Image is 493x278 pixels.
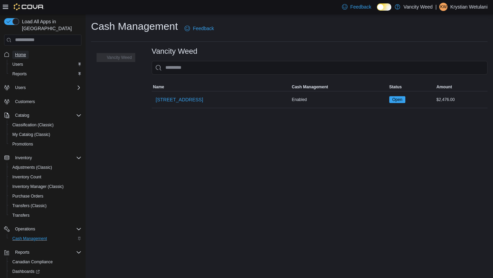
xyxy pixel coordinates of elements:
button: Users [1,83,84,92]
span: Cash Management [10,235,81,243]
button: Canadian Compliance [7,257,84,267]
span: Reports [15,250,29,255]
button: Customers [1,97,84,106]
button: Status [388,83,435,91]
a: Feedback [182,22,216,35]
span: Classification (Classic) [10,121,81,129]
button: Amount [435,83,488,91]
button: Classification (Classic) [7,120,84,130]
button: My Catalog (Classic) [7,130,84,139]
span: Canadian Compliance [12,259,53,265]
span: Reports [12,248,81,256]
a: Inventory Count [10,173,44,181]
a: Canadian Compliance [10,258,55,266]
span: Inventory [12,154,81,162]
a: Reports [10,70,29,78]
button: Transfers [7,211,84,220]
a: Transfers [10,211,32,219]
span: Transfers (Classic) [10,202,81,210]
div: Krystian Wetulani [439,3,447,11]
span: Cash Management [292,84,328,90]
button: Cash Management [7,234,84,243]
button: Adjustments (Classic) [7,163,84,172]
button: Purchase Orders [7,191,84,201]
button: Name [152,83,290,91]
span: Inventory Manager (Classic) [12,184,64,189]
span: Customers [12,97,81,106]
span: [STREET_ADDRESS] [156,96,203,103]
a: Promotions [10,140,36,148]
h1: Cash Management [91,20,178,33]
a: Transfers (Classic) [10,202,49,210]
span: Home [15,52,26,58]
span: Purchase Orders [10,192,81,200]
span: Customers [15,99,35,104]
button: Transfers (Classic) [7,201,84,211]
span: Transfers [10,211,81,219]
img: Cova [14,3,44,10]
a: Inventory Manager (Classic) [10,182,66,191]
a: Purchase Orders [10,192,46,200]
span: Classification (Classic) [12,122,54,128]
span: Users [12,62,23,67]
span: Catalog [15,113,29,118]
button: Promotions [7,139,84,149]
span: Promotions [12,141,33,147]
a: Users [10,60,26,68]
button: Reports [1,248,84,257]
button: Inventory [1,153,84,163]
span: Transfers (Classic) [12,203,47,209]
span: Name [153,84,164,90]
span: Users [10,60,81,68]
button: Inventory [12,154,35,162]
a: Classification (Classic) [10,121,56,129]
button: Reports [7,69,84,79]
span: Reports [10,70,81,78]
span: Dashboards [12,269,40,274]
span: Adjustments (Classic) [12,165,52,170]
button: Catalog [1,111,84,120]
a: Home [12,51,29,59]
span: Home [12,50,81,59]
button: Cash Management [290,83,388,91]
button: Reports [12,248,32,256]
div: $2,476.00 [435,96,488,104]
span: Feedback [193,25,214,32]
span: Inventory Count [10,173,81,181]
div: Enabled [290,96,388,104]
button: Operations [1,224,84,234]
button: Users [12,84,28,92]
a: Adjustments (Classic) [10,163,55,172]
span: Promotions [10,140,81,148]
span: My Catalog (Classic) [12,132,50,137]
button: Operations [12,225,38,233]
button: Home [1,50,84,60]
span: Users [12,84,81,92]
p: Krystian Wetulani [450,3,488,11]
span: Operations [15,226,35,232]
h3: Vancity Weed [152,47,198,55]
span: Inventory Count [12,174,41,180]
a: Cash Management [10,235,50,243]
span: Reports [12,71,27,77]
span: Transfers [12,213,29,218]
button: Inventory Manager (Classic) [7,182,84,191]
span: Adjustments (Classic) [10,163,81,172]
span: Status [389,84,402,90]
span: Load All Apps in [GEOGRAPHIC_DATA] [19,18,81,32]
a: Dashboards [10,267,42,276]
span: Purchase Orders [12,193,43,199]
span: My Catalog (Classic) [10,130,81,139]
span: Inventory [15,155,32,161]
p: Vancity Weed [404,3,433,11]
span: Users [15,85,26,90]
a: Dashboards [7,267,84,276]
span: Open [389,96,405,103]
span: Feedback [350,3,371,10]
span: Cash Management [12,236,47,241]
input: Dark Mode [377,3,391,11]
input: This is a search bar. As you type, the results lower in the page will automatically filter. [152,61,488,75]
button: [STREET_ADDRESS] [153,93,206,106]
button: Inventory Count [7,172,84,182]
